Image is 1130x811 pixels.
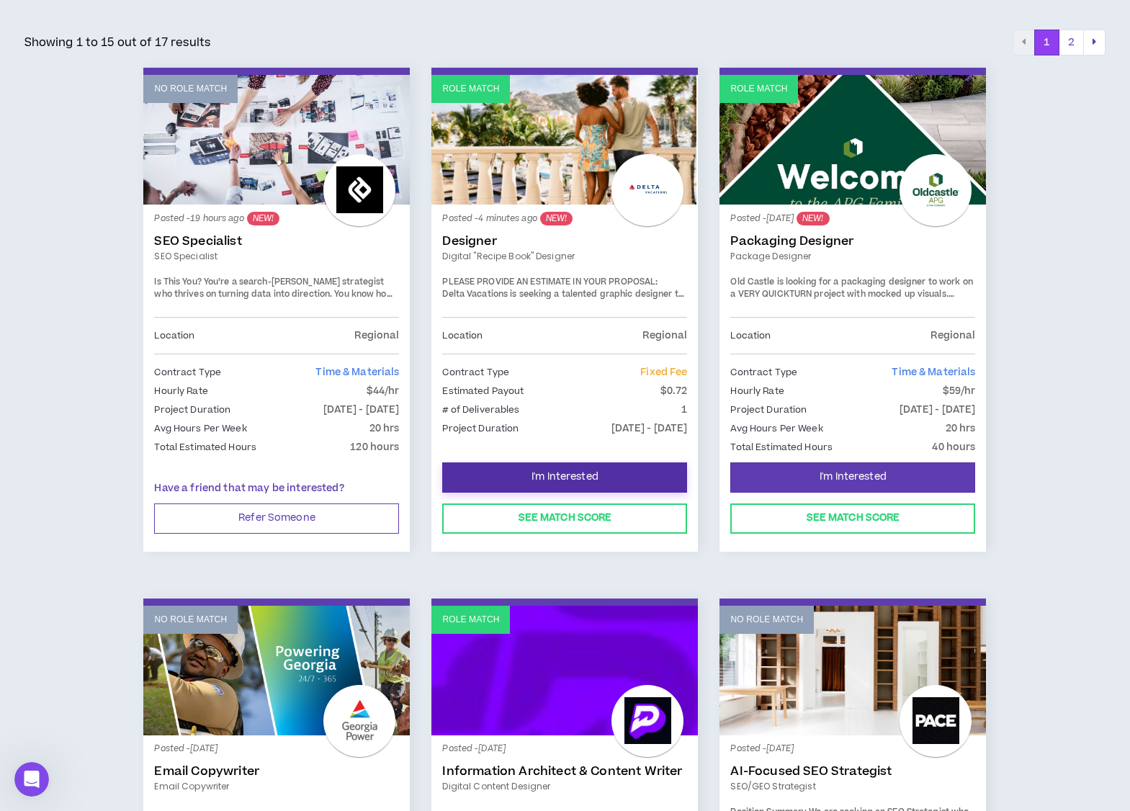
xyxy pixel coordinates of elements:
[730,613,803,627] p: No Role Match
[442,364,509,380] p: Contract Type
[442,383,524,399] p: Estimated Payout
[719,606,986,735] a: No Role Match
[730,364,797,380] p: Contract Type
[442,780,687,793] a: Digital Content Designer
[442,421,519,436] p: Project Duration
[431,75,698,205] a: Role Match
[1034,30,1059,55] button: 1
[946,421,976,436] p: 20 hrs
[442,503,687,534] button: See Match Score
[442,764,687,779] a: Information Architect & Content Writer
[442,234,687,248] a: Designer
[154,613,227,627] p: No Role Match
[154,780,399,793] a: Email Copywriter
[900,402,976,418] p: [DATE] - [DATE]
[730,234,975,248] a: Packaging Designer
[154,383,207,399] p: Hourly Rate
[730,328,771,344] p: Location
[730,212,975,225] p: Posted - [DATE]
[154,276,393,364] span: You’re a search-[PERSON_NAME] strategist who thrives on turning data into direction. You know how...
[154,402,230,418] p: Project Duration
[367,383,400,399] p: $44/hr
[442,212,687,225] p: Posted - 4 minutes ago
[315,365,399,380] span: Time & Materials
[820,470,887,484] span: I'm Interested
[154,439,256,455] p: Total Estimated Hours
[154,276,201,288] strong: Is This You?
[154,503,399,534] button: Refer Someone
[660,383,688,399] p: $0.72
[154,421,246,436] p: Avg Hours Per Week
[730,383,784,399] p: Hourly Rate
[730,82,787,96] p: Role Match
[431,606,698,735] a: Role Match
[154,212,399,225] p: Posted - 19 hours ago
[1013,30,1106,55] nav: pagination
[642,328,687,344] p: Regional
[154,250,399,263] a: SEO Specialist
[730,764,975,779] a: AI-Focused SEO Strategist
[540,212,573,225] sup: NEW!
[442,82,499,96] p: Role Match
[730,250,975,263] a: Package Designer
[532,470,598,484] span: I'm Interested
[611,421,688,436] p: [DATE] - [DATE]
[640,365,687,380] span: Fixed Fee
[943,383,976,399] p: $59/hr
[681,402,687,418] p: 1
[932,439,975,455] p: 40 hours
[442,402,519,418] p: # of Deliverables
[354,328,399,344] p: Regional
[730,276,972,301] span: Old Castle is looking for a packaging designer to work on a VERY QUICKTURN project with mocked up...
[247,212,279,225] sup: NEW!
[442,462,687,493] button: I'm Interested
[442,250,687,263] a: Digital "Recipe Book" Designer
[719,75,986,205] a: Role Match
[154,481,399,496] p: Have a friend that may be interested?
[892,365,975,380] span: Time & Materials
[154,764,399,779] a: Email Copywriter
[730,462,975,493] button: I'm Interested
[931,328,975,344] p: Regional
[730,743,975,756] p: Posted - [DATE]
[730,503,975,534] button: See Match Score
[442,288,683,313] span: Delta Vacations is seeking a talented graphic designer to suport a quick turn digital "Recipe Book."
[730,780,975,793] a: SEO/GEO Strategist
[323,402,400,418] p: [DATE] - [DATE]
[24,34,211,51] p: Showing 1 to 15 out of 17 results
[730,421,822,436] p: Avg Hours Per Week
[154,234,399,248] a: SEO Specialist
[1059,30,1084,55] button: 2
[154,82,227,96] p: No Role Match
[143,606,410,735] a: No Role Match
[154,743,399,756] p: Posted - [DATE]
[14,762,49,797] iframe: Intercom live chat
[369,421,400,436] p: 20 hrs
[442,328,483,344] p: Location
[730,402,807,418] p: Project Duration
[442,743,687,756] p: Posted - [DATE]
[730,439,833,455] p: Total Estimated Hours
[442,276,658,288] strong: PLEASE PROVIDE AN ESTIMATE IN YOUR PROPOSAL:
[797,212,829,225] sup: NEW!
[442,613,499,627] p: Role Match
[154,328,194,344] p: Location
[143,75,410,205] a: No Role Match
[154,364,221,380] p: Contract Type
[350,439,399,455] p: 120 hours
